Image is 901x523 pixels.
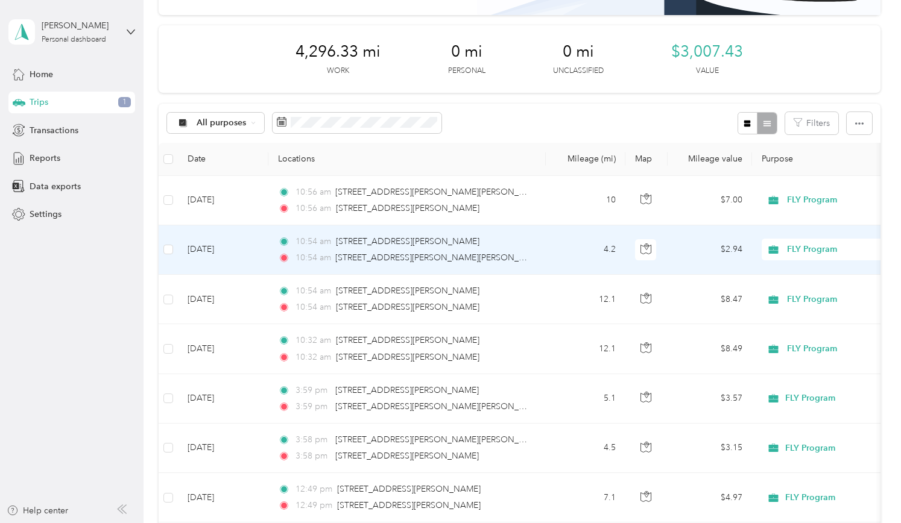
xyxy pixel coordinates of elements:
td: 12.1 [546,324,625,374]
span: 10:54 am [296,235,331,248]
td: 4.5 [546,424,625,473]
span: FLY Program [785,443,835,454]
span: Transactions [30,124,78,137]
span: 3:58 pm [296,449,330,463]
span: [STREET_ADDRESS][PERSON_NAME] [337,500,481,510]
span: 10:32 am [296,351,331,364]
td: $8.47 [668,275,752,324]
p: Personal [448,66,485,77]
td: $3.57 [668,374,752,424]
span: FLY Program [785,393,835,404]
span: Trips [30,96,48,108]
td: $8.49 [668,324,752,374]
td: [DATE] [178,176,268,225]
span: 3:59 pm [296,400,330,413]
div: Personal dashboard [42,36,106,43]
span: Settings [30,208,62,221]
span: 10:54 am [296,301,331,314]
span: 3:59 pm [296,384,330,397]
span: 0 mi [563,42,594,61]
td: $4.97 [668,473,752,522]
span: Reports [30,152,60,164]
p: Work [327,66,349,77]
td: 10 [546,176,625,225]
span: 1 [118,97,131,108]
span: 10:32 am [296,334,331,347]
span: $3,007.43 [671,42,743,61]
span: Home [30,68,53,81]
td: $2.94 [668,225,752,275]
span: [STREET_ADDRESS][PERSON_NAME] [336,286,479,296]
td: $7.00 [668,176,752,225]
span: [STREET_ADDRESS][PERSON_NAME] [336,302,479,312]
td: 12.1 [546,275,625,324]
td: [DATE] [178,424,268,473]
span: Data exports [30,180,81,193]
span: [STREET_ADDRESS][PERSON_NAME] [336,236,479,246]
td: $3.15 [668,424,752,473]
span: [STREET_ADDRESS][PERSON_NAME][PERSON_NAME] [335,252,546,263]
td: [DATE] [178,473,268,522]
button: Help center [7,504,68,517]
span: [STREET_ADDRESS][PERSON_NAME] [335,451,479,461]
td: 5.1 [546,374,625,424]
div: [PERSON_NAME] [42,19,117,32]
td: [DATE] [178,324,268,374]
span: 0 mi [451,42,482,61]
td: 7.1 [546,473,625,522]
th: Locations [268,143,546,176]
span: FLY Program [787,293,897,306]
span: 10:54 am [296,251,330,265]
span: [STREET_ADDRESS][PERSON_NAME] [336,352,479,362]
span: 10:56 am [296,186,330,199]
span: [STREET_ADDRESS][PERSON_NAME] [335,385,479,395]
span: All purposes [197,119,247,127]
td: [DATE] [178,275,268,324]
span: [STREET_ADDRESS][PERSON_NAME][PERSON_NAME] [335,401,546,412]
td: 4.2 [546,225,625,275]
th: Date [178,143,268,176]
span: 12:49 pm [296,483,332,496]
span: FLY Program [787,342,897,355]
span: FLY Program [787,243,897,256]
span: FLY Program [785,492,835,503]
th: Mileage (mi) [546,143,625,176]
p: Unclassified [553,66,604,77]
span: 10:56 am [296,202,331,215]
span: [STREET_ADDRESS][PERSON_NAME] [337,484,481,494]
span: [STREET_ADDRESS][PERSON_NAME] [336,335,479,345]
span: 3:58 pm [296,433,330,446]
span: 12:49 pm [296,499,332,512]
button: Filters [785,112,838,134]
span: [STREET_ADDRESS][PERSON_NAME][PERSON_NAME] [335,434,546,445]
span: 4,296.33 mi [296,42,381,61]
td: [DATE] [178,225,268,275]
span: FLY Program [787,193,897,207]
iframe: Everlance-gr Chat Button Frame [833,456,901,523]
span: [STREET_ADDRESS][PERSON_NAME][PERSON_NAME] [335,187,546,197]
th: Map [625,143,668,176]
td: [DATE] [178,374,268,424]
span: [STREET_ADDRESS][PERSON_NAME] [336,203,479,213]
p: Value [696,66,719,77]
th: Mileage value [668,143,752,176]
span: 10:54 am [296,284,331,298]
